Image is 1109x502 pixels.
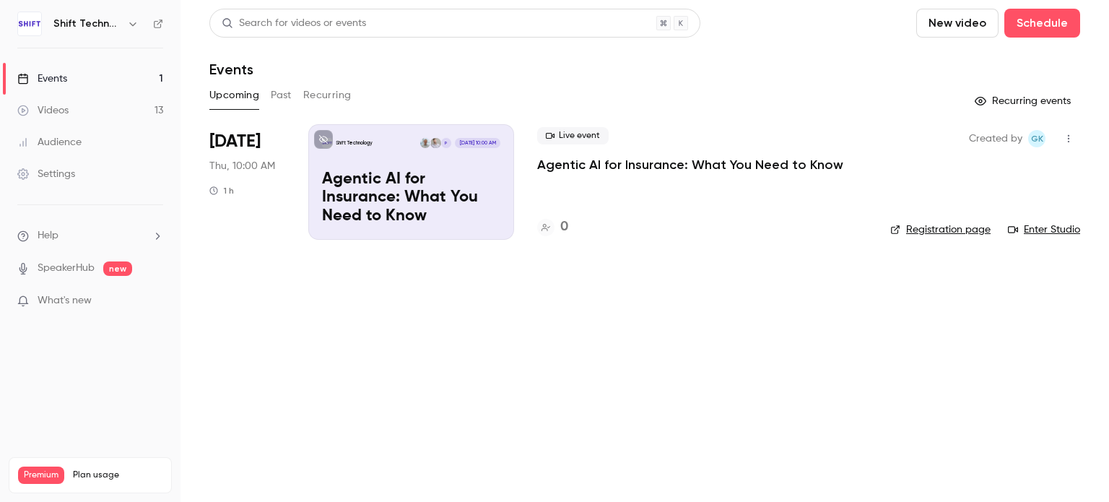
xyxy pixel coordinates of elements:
[537,127,609,144] span: Live event
[1004,9,1080,38] button: Schedule
[17,228,163,243] li: help-dropdown-opener
[209,61,253,78] h1: Events
[968,90,1080,113] button: Recurring events
[146,295,163,308] iframe: Noticeable Trigger
[890,222,991,237] a: Registration page
[18,12,41,35] img: Shift Technology
[38,261,95,276] a: SpeakerHub
[38,293,92,308] span: What's new
[1031,130,1043,147] span: GK
[336,139,373,147] p: Shift Technology
[209,84,259,107] button: Upcoming
[303,84,352,107] button: Recurring
[38,228,58,243] span: Help
[271,84,292,107] button: Past
[322,170,500,226] p: Agentic AI for Insurance: What You Need to Know
[17,72,67,86] div: Events
[560,217,568,237] h4: 0
[537,156,843,173] a: Agentic AI for Insurance: What You Need to Know
[1008,222,1080,237] a: Enter Studio
[18,467,64,484] span: Premium
[430,138,440,148] img: Grady Behrens
[17,135,82,150] div: Audience
[222,16,366,31] div: Search for videos or events
[103,261,132,276] span: new
[969,130,1022,147] span: Created by
[73,469,162,481] span: Plan usage
[209,124,285,240] div: Sep 25 Thu, 10:00 AM (America/New York)
[1028,130,1045,147] span: Gaud KROTOFF
[537,217,568,237] a: 0
[53,17,121,31] h6: Shift Technology
[209,159,275,173] span: Thu, 10:00 AM
[209,130,261,153] span: [DATE]
[17,103,69,118] div: Videos
[440,137,452,149] div: P
[455,138,500,148] span: [DATE] 10:00 AM
[209,185,234,196] div: 1 h
[17,167,75,181] div: Settings
[308,124,514,240] a: Agentic AI for Insurance: What You Need to KnowShift TechnologyPGrady BehrensEric Sibony[DATE] 10...
[916,9,999,38] button: New video
[420,138,430,148] img: Eric Sibony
